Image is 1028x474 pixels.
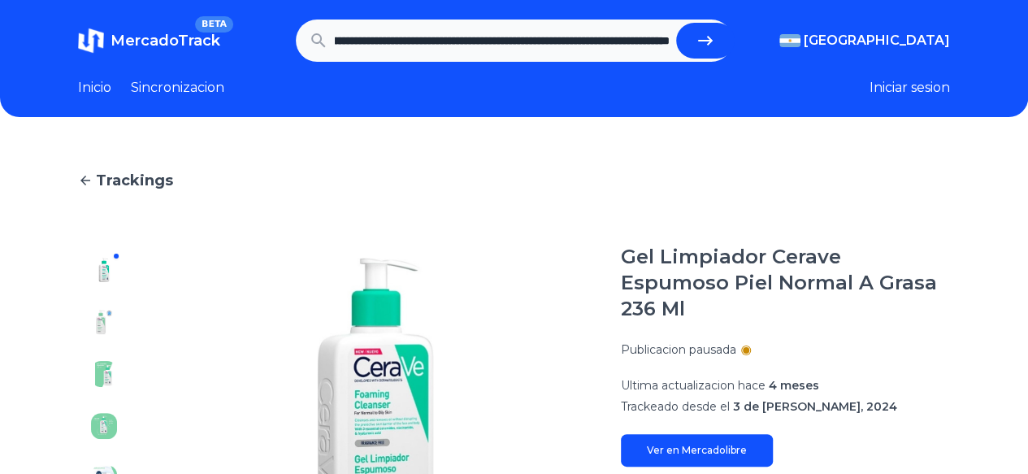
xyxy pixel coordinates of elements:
a: MercadoTrackBETA [78,28,220,54]
button: [GEOGRAPHIC_DATA] [779,31,950,50]
a: Sincronizacion [131,78,224,98]
span: 4 meses [769,378,819,393]
img: MercadoTrack [78,28,104,54]
span: Trackeado desde el [621,399,730,414]
a: Trackings [78,169,950,192]
span: 3 de [PERSON_NAME], 2024 [733,399,897,414]
button: Iniciar sesion [870,78,950,98]
span: Trackings [96,169,173,192]
h1: Gel Limpiador Cerave Espumoso Piel Normal A Grasa 236 Ml [621,244,950,322]
img: Gel Limpiador Cerave Espumoso Piel Normal A Grasa 236 Ml [91,257,117,283]
img: Gel Limpiador Cerave Espumoso Piel Normal A Grasa 236 Ml [91,309,117,335]
span: [GEOGRAPHIC_DATA] [804,31,950,50]
span: MercadoTrack [111,32,220,50]
span: BETA [195,16,233,33]
img: Argentina [779,34,800,47]
a: Inicio [78,78,111,98]
img: Gel Limpiador Cerave Espumoso Piel Normal A Grasa 236 Ml [91,413,117,439]
img: Gel Limpiador Cerave Espumoso Piel Normal A Grasa 236 Ml [91,361,117,387]
span: Ultima actualizacion hace [621,378,766,393]
p: Publicacion pausada [621,341,736,358]
a: Ver en Mercadolibre [621,434,773,467]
